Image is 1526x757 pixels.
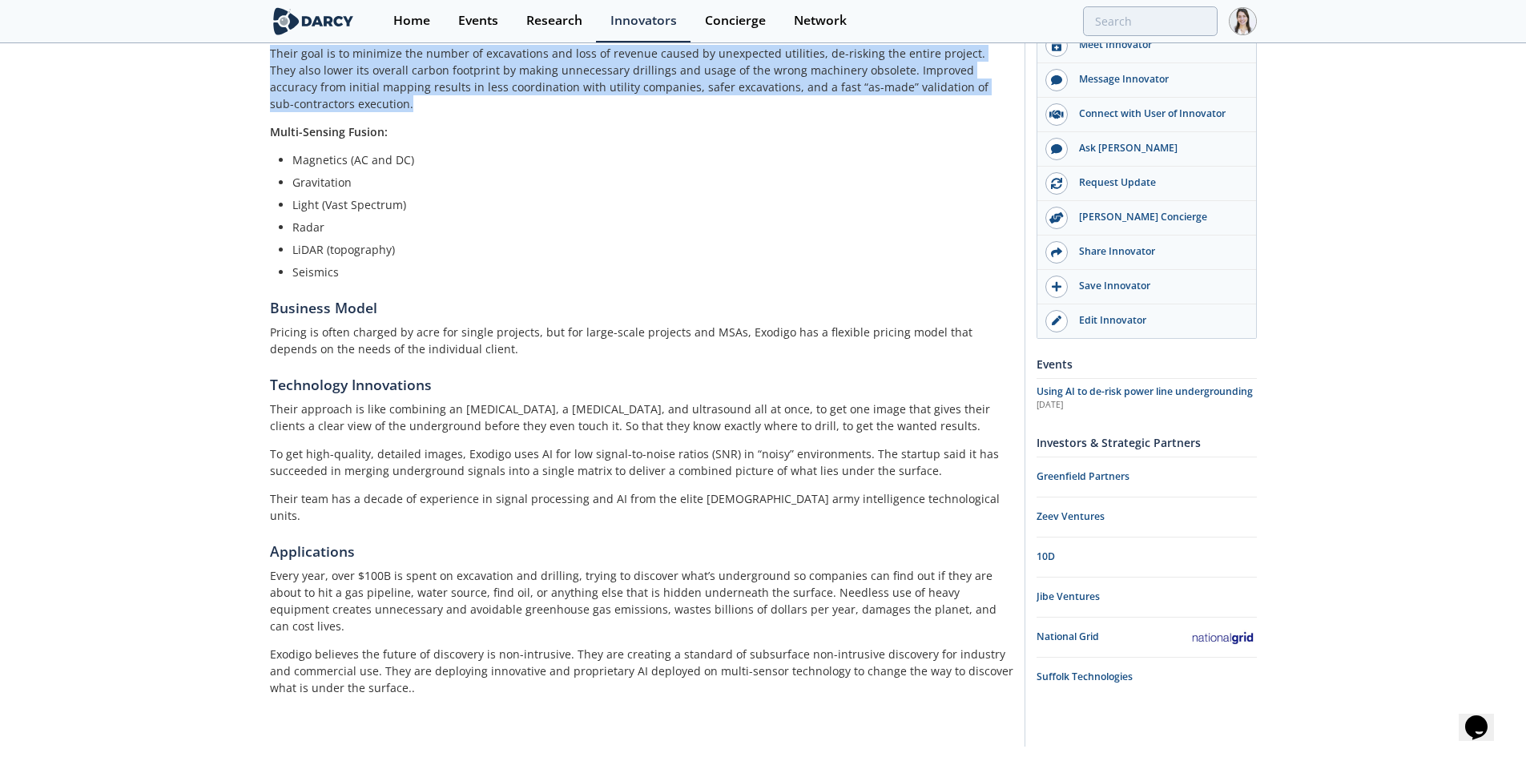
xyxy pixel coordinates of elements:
div: [PERSON_NAME] Concierge [1068,210,1247,224]
p: To get high-quality, detailed images, Exodigo uses AI for low signal-to-noise ratios (SNR) in “no... [270,445,1013,479]
a: Edit Innovator [1037,304,1256,338]
div: Research [526,14,582,27]
span: Using AI to de-risk power line undergrounding [1037,385,1253,398]
a: Greenfield Partners [1037,463,1257,491]
a: Using AI to de-risk power line undergrounding [DATE] [1037,385,1257,412]
li: Radar [292,219,1002,236]
p: Their goal is to minimize the number of excavations and loss of revenue caused by unexpected util... [270,45,1013,112]
div: Suffolk Technologies [1037,670,1257,684]
div: Message Innovator [1068,72,1247,87]
a: National Grid National Grid [1037,623,1257,651]
li: Light (Vast Spectrum) [292,196,1002,213]
p: Pricing is often charged by acre for single projects, but for large-scale projects and MSAs, Exod... [270,324,1013,357]
img: Profile [1229,7,1257,35]
div: Edit Innovator [1068,313,1247,328]
div: Zeev Ventures [1037,509,1257,524]
div: Request Update [1068,175,1247,190]
img: logo-wide.svg [270,7,357,35]
iframe: chat widget [1459,693,1510,741]
img: National Grid [1190,625,1257,649]
li: Magnetics (AC and DC) [292,151,1002,168]
div: Share Innovator [1068,244,1247,259]
div: Network [794,14,847,27]
p: Every year, over $100B is spent on excavation and drilling, trying to discover what’s underground... [270,567,1013,634]
div: [DATE] [1037,399,1257,412]
div: Meet Innovator [1068,38,1247,52]
div: Events [1037,350,1257,378]
p: Exodigo believes the future of discovery is non-intrusive. They are creating a standard of subsur... [270,646,1013,696]
div: Investors & Strategic Partners [1037,429,1257,457]
a: Jibe Ventures [1037,583,1257,611]
li: LiDAR (topography) [292,241,1002,258]
h5: Technology Innovations [270,374,1013,395]
li: Gravitation [292,174,1002,191]
div: 10D [1037,550,1257,564]
h5: Applications [270,541,1013,562]
a: Zeev Ventures [1037,503,1257,531]
p: Their approach is like combining an [MEDICAL_DATA], a [MEDICAL_DATA], and ultrasound all at once,... [270,401,1013,434]
div: Save Innovator [1068,279,1247,293]
div: Greenfield Partners [1037,469,1257,484]
div: Ask [PERSON_NAME] [1068,141,1247,155]
div: Innovators [610,14,677,27]
div: Jibe Ventures [1037,590,1257,604]
div: National Grid [1037,630,1190,644]
a: 10D [1037,543,1257,571]
input: Advanced Search [1083,6,1218,36]
strong: Multi-Sensing Fusion: [270,124,388,139]
div: Home [393,14,430,27]
div: Concierge [705,14,766,27]
p: Their team has a decade of experience in signal processing and AI from the elite [DEMOGRAPHIC_DAT... [270,490,1013,524]
h5: Business Model [270,297,1013,318]
button: Save Innovator [1037,270,1256,304]
a: Suffolk Technologies [1037,663,1257,691]
li: Seismics [292,264,1002,280]
div: Connect with User of Innovator [1068,107,1247,121]
div: Events [458,14,498,27]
